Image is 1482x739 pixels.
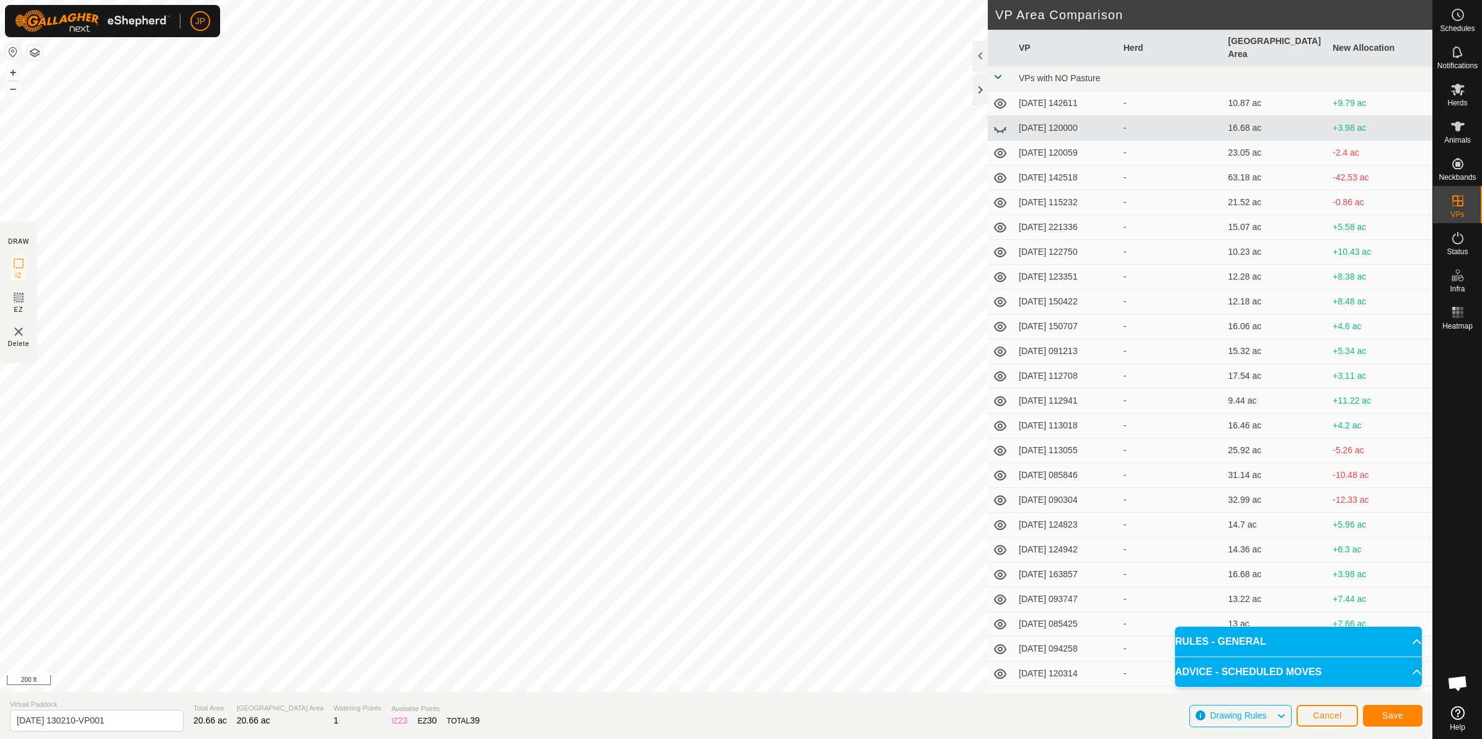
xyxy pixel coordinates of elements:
[1014,587,1119,612] td: [DATE] 093747
[1223,587,1328,612] td: 13.22 ac
[1328,141,1432,166] td: -2.4 ac
[1124,146,1218,159] div: -
[1124,295,1218,308] div: -
[1124,543,1218,556] div: -
[1223,612,1328,637] td: 13 ac
[1014,116,1119,141] td: [DATE] 120000
[1223,190,1328,215] td: 21.52 ac
[6,45,20,60] button: Reset Map
[1433,701,1482,736] a: Help
[1328,612,1432,637] td: +7.66 ac
[1297,705,1358,727] button: Cancel
[1124,667,1218,680] div: -
[1124,444,1218,457] div: -
[1328,364,1432,389] td: +3.11 ac
[1014,538,1119,562] td: [DATE] 124942
[1223,166,1328,190] td: 63.18 ac
[1014,215,1119,240] td: [DATE] 221336
[1124,617,1218,631] div: -
[1223,240,1328,265] td: 10.23 ac
[1223,513,1328,538] td: 14.7 ac
[8,237,29,246] div: DRAW
[1328,166,1432,190] td: -42.53 ac
[1175,627,1422,657] p-accordion-header: RULES - GENERAL
[1328,190,1432,215] td: -0.86 ac
[1313,710,1342,720] span: Cancel
[1439,174,1476,181] span: Neckbands
[1124,518,1218,531] div: -
[1014,686,1119,711] td: [DATE] 110819
[1328,240,1432,265] td: +10.43 ac
[1223,414,1328,438] td: 16.46 ac
[1014,91,1119,116] td: [DATE] 142611
[1223,562,1328,587] td: 16.68 ac
[1014,488,1119,513] td: [DATE] 090304
[1223,215,1328,240] td: 15.07 ac
[1014,30,1119,66] th: VP
[1447,248,1468,255] span: Status
[1328,562,1432,587] td: +3.98 ac
[1223,314,1328,339] td: 16.06 ac
[1223,30,1328,66] th: [GEOGRAPHIC_DATA] Area
[1124,394,1218,407] div: -
[1439,665,1476,702] a: Open chat
[1014,339,1119,364] td: [DATE] 091213
[1124,469,1218,482] div: -
[1223,116,1328,141] td: 16.68 ac
[1124,97,1218,110] div: -
[1124,642,1218,655] div: -
[1363,705,1422,727] button: Save
[1014,562,1119,587] td: [DATE] 163857
[1175,634,1266,649] span: RULES - GENERAL
[1328,339,1432,364] td: +5.34 ac
[1014,612,1119,637] td: [DATE] 085425
[1223,265,1328,290] td: 12.28 ac
[1328,30,1432,66] th: New Allocation
[667,676,714,687] a: Privacy Policy
[1223,438,1328,463] td: 25.92 ac
[1014,314,1119,339] td: [DATE] 150707
[1223,488,1328,513] td: 32.99 ac
[1328,414,1432,438] td: +4.2 ac
[1328,215,1432,240] td: +5.58 ac
[1450,211,1464,218] span: VPs
[1442,322,1473,330] span: Heatmap
[334,715,339,725] span: 1
[1175,665,1321,679] span: ADVICE - SCHEDULED MOVES
[1124,270,1218,283] div: -
[1014,290,1119,314] td: [DATE] 150422
[1014,364,1119,389] td: [DATE] 112708
[334,703,381,714] span: Watering Points
[1124,345,1218,358] div: -
[1223,91,1328,116] td: 10.87 ac
[1328,265,1432,290] td: +8.38 ac
[427,715,437,725] span: 30
[1210,710,1266,720] span: Drawing Rules
[27,45,42,60] button: Map Layers
[1014,637,1119,662] td: [DATE] 094258
[195,15,205,28] span: JP
[15,10,170,32] img: Gallagher Logo
[1014,389,1119,414] td: [DATE] 112941
[193,703,227,714] span: Total Area
[1328,463,1432,488] td: -10.48 ac
[1223,290,1328,314] td: 12.18 ac
[1328,314,1432,339] td: +4.6 ac
[1328,488,1432,513] td: -12.33 ac
[1223,141,1328,166] td: 23.05 ac
[391,714,407,727] div: IZ
[1328,438,1432,463] td: -5.26 ac
[1444,136,1471,144] span: Animals
[1223,339,1328,364] td: 15.32 ac
[1223,364,1328,389] td: 17.54 ac
[1328,290,1432,314] td: +8.48 ac
[237,715,270,725] span: 20.66 ac
[1014,662,1119,686] td: [DATE] 120314
[193,715,227,725] span: 20.66 ac
[1014,438,1119,463] td: [DATE] 113055
[1223,538,1328,562] td: 14.36 ac
[237,703,324,714] span: [GEOGRAPHIC_DATA] Area
[391,704,479,714] span: Available Points
[470,715,480,725] span: 39
[1019,73,1101,83] span: VPs with NO Pasture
